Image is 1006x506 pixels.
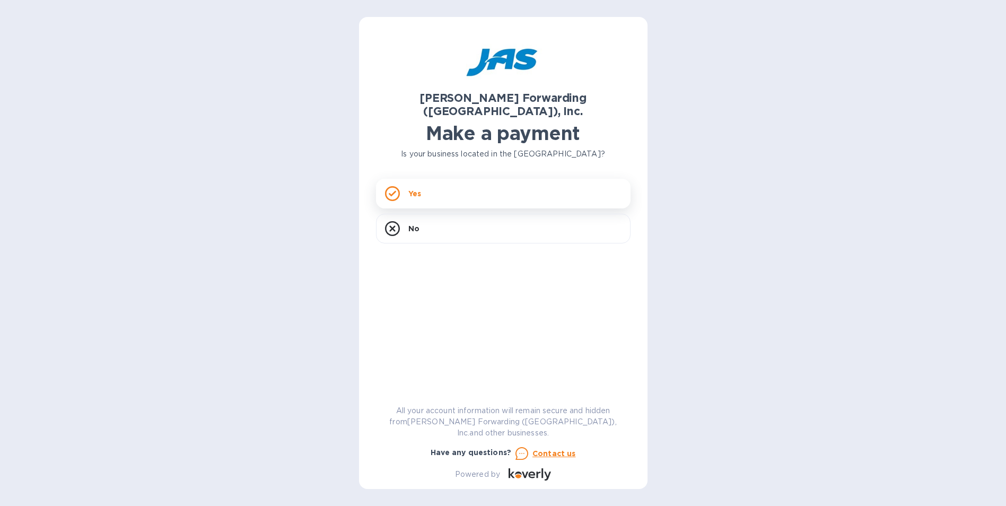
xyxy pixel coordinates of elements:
[376,122,631,144] h1: Make a payment
[376,405,631,439] p: All your account information will remain secure and hidden from [PERSON_NAME] Forwarding ([GEOGRA...
[408,188,421,199] p: Yes
[408,223,419,234] p: No
[376,149,631,160] p: Is your business located in the [GEOGRAPHIC_DATA]?
[419,91,587,118] b: [PERSON_NAME] Forwarding ([GEOGRAPHIC_DATA]), Inc.
[455,469,500,480] p: Powered by
[532,449,576,458] u: Contact us
[431,448,512,457] b: Have any questions?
